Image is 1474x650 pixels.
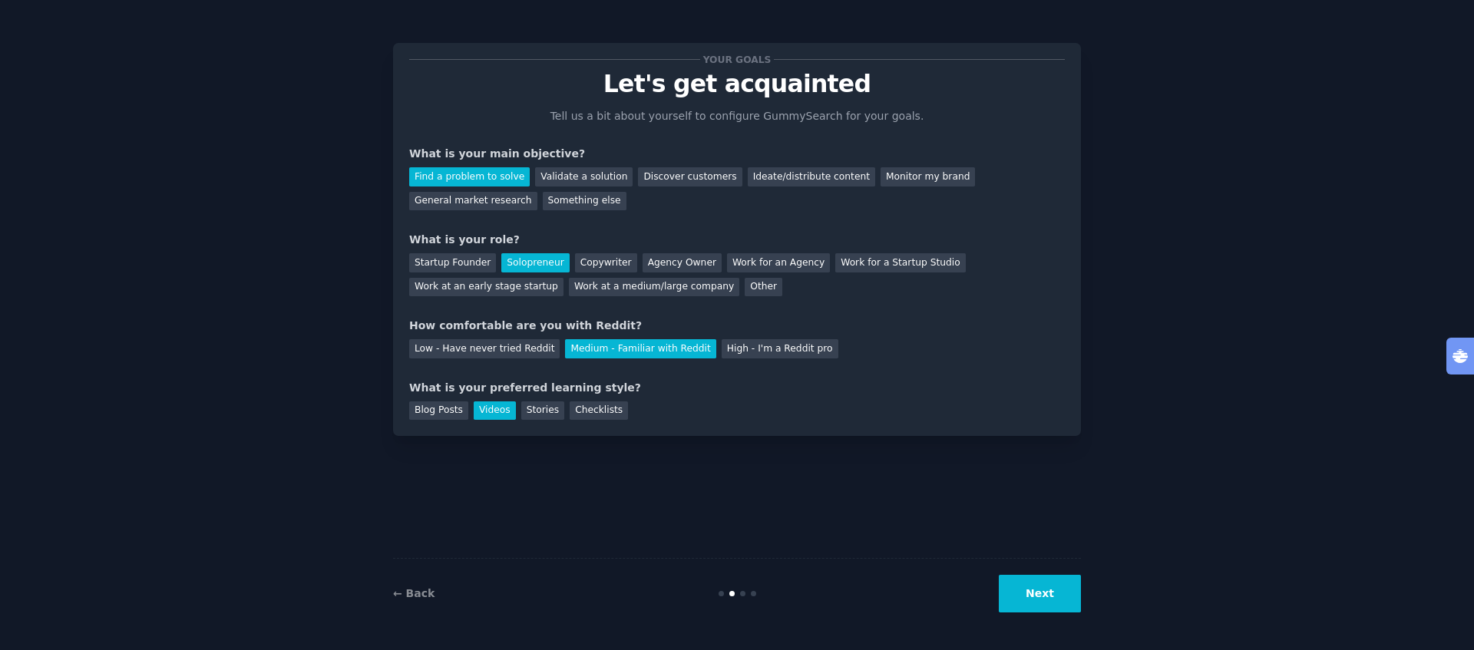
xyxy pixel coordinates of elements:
[700,51,774,68] span: Your goals
[409,192,537,211] div: General market research
[409,318,1065,334] div: How comfortable are you with Reddit?
[393,587,435,599] a: ← Back
[727,253,830,272] div: Work for an Agency
[575,253,637,272] div: Copywriter
[501,253,569,272] div: Solopreneur
[474,401,516,421] div: Videos
[409,146,1065,162] div: What is your main objective?
[569,278,739,297] div: Work at a medium/large company
[543,192,626,211] div: Something else
[409,278,563,297] div: Work at an early stage startup
[535,167,633,186] div: Validate a solution
[745,278,782,297] div: Other
[409,253,496,272] div: Startup Founder
[544,108,930,124] p: Tell us a bit about yourself to configure GummySearch for your goals.
[409,401,468,421] div: Blog Posts
[881,167,975,186] div: Monitor my brand
[638,167,742,186] div: Discover customers
[722,339,838,358] div: High - I'm a Reddit pro
[643,253,722,272] div: Agency Owner
[409,339,560,358] div: Low - Have never tried Reddit
[409,380,1065,396] div: What is your preferred learning style?
[570,401,628,421] div: Checklists
[999,575,1081,612] button: Next
[748,167,875,186] div: Ideate/distribute content
[835,253,965,272] div: Work for a Startup Studio
[565,339,716,358] div: Medium - Familiar with Reddit
[409,232,1065,248] div: What is your role?
[409,71,1065,97] p: Let's get acquainted
[521,401,564,421] div: Stories
[409,167,530,186] div: Find a problem to solve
